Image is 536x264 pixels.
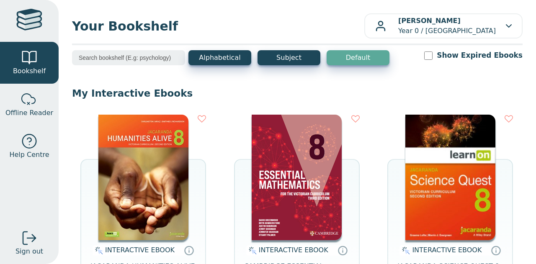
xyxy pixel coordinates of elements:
img: interactive.svg [399,246,410,256]
input: Search bookshelf (E.g: psychology) [72,50,185,65]
span: Bookshelf [13,66,46,76]
img: bee2d5d4-7b91-e911-a97e-0272d098c78b.jpg [98,115,188,240]
img: interactive.svg [246,246,257,256]
img: interactive.svg [93,246,103,256]
a: Interactive eBooks are accessed online via the publisher’s portal. They contain interactive resou... [184,245,194,255]
b: [PERSON_NAME] [398,17,461,25]
p: My Interactive Ebooks [72,87,523,100]
button: Subject [258,50,320,65]
button: Default [327,50,389,65]
span: Your Bookshelf [72,17,364,36]
span: Help Centre [9,150,49,160]
span: Sign out [15,246,43,256]
img: fffb2005-5288-ea11-a992-0272d098c78b.png [405,115,495,240]
label: Show Expired Ebooks [437,50,523,61]
span: INTERACTIVE EBOOK [412,246,482,254]
p: Year 0 / [GEOGRAPHIC_DATA] [398,16,496,36]
img: bedfc1f2-ad15-45fb-9889-51f3863b3b8f.png [252,115,342,240]
span: INTERACTIVE EBOOK [259,246,328,254]
span: Offline Reader [5,108,53,118]
button: [PERSON_NAME]Year 0 / [GEOGRAPHIC_DATA] [364,13,523,38]
a: Interactive eBooks are accessed online via the publisher’s portal. They contain interactive resou... [338,245,348,255]
a: Interactive eBooks are accessed online via the publisher’s portal. They contain interactive resou... [491,245,501,255]
button: Alphabetical [188,50,251,65]
span: INTERACTIVE EBOOK [105,246,175,254]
